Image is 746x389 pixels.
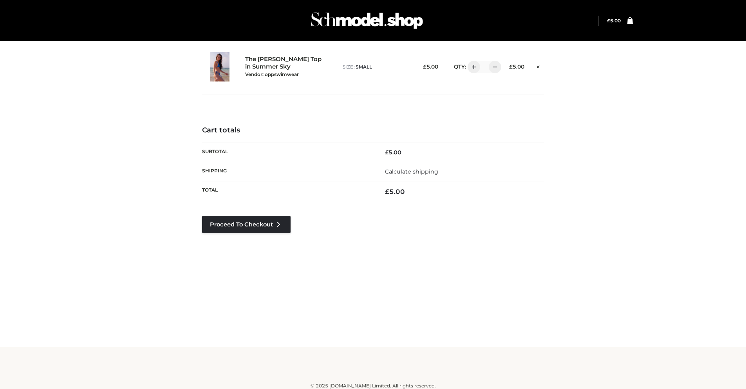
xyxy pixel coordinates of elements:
[385,188,405,195] bdi: 5.00
[202,181,373,202] th: Total
[385,149,401,156] bdi: 5.00
[607,18,621,24] bdi: 5.00
[509,63,524,70] bdi: 5.00
[202,143,373,162] th: Subtotal
[446,61,496,73] div: QTY:
[343,63,410,71] p: size :
[356,64,372,70] span: SMALL
[245,56,326,78] a: The [PERSON_NAME] Top in Summer SkyVendor: oppswimwear
[385,168,438,175] a: Calculate shipping
[202,162,373,181] th: Shipping
[245,71,299,77] small: Vendor: oppswimwear
[308,5,426,36] img: Schmodel Admin 964
[202,126,544,135] h4: Cart totals
[423,63,438,70] bdi: 5.00
[385,188,389,195] span: £
[532,61,544,71] a: Remove this item
[423,63,426,70] span: £
[607,18,610,24] span: £
[509,63,513,70] span: £
[202,216,291,233] a: Proceed to Checkout
[607,18,621,24] a: £5.00
[385,149,388,156] span: £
